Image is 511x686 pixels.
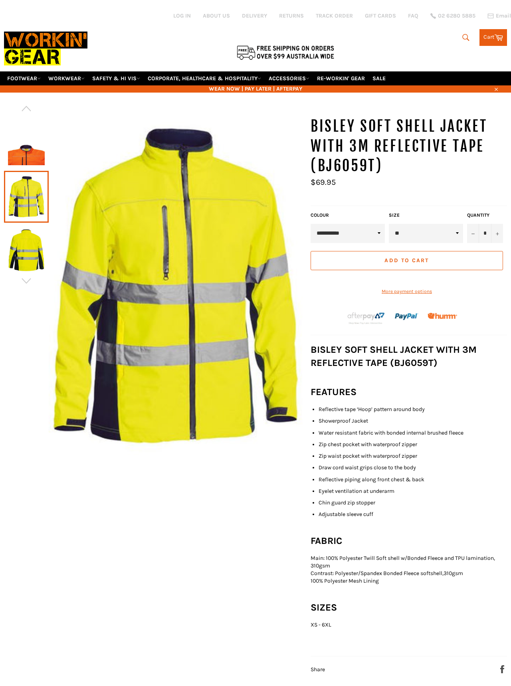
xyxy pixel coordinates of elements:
span: Add to Cart [384,257,429,264]
a: SALE [369,71,389,85]
a: Log in [173,12,191,19]
li: Adjustable sleeve cuff [319,510,507,518]
a: RETURNS [279,12,304,20]
li: Eyelet ventilation at underarm [319,487,507,495]
button: Increase item quantity by one [491,224,503,243]
a: GIFT CARDS [365,12,396,20]
label: Quantity [467,212,503,219]
strong: BISLEY SOFT SHELL JACKET WITH 3M REFLECTIVE TAPE (BJ6059T) [311,344,477,368]
h3: SIZES [311,601,507,614]
li: Water resistant fabric with bonded internal brushed fleece [319,429,507,437]
img: Workin Gear leaders in Workwear, Safety Boots, PPE, Uniforms. Australia's No.1 in Workwear [4,26,87,71]
button: Reduce item quantity by one [467,224,479,243]
img: BISLEY Soft Shell Jacket with 3M Reflective Tape (BJ6059T) - Workin' Gear [49,117,303,455]
span: Email [496,13,511,19]
span: Share [311,666,325,673]
img: BISLEY Soft Shell Jacket with 3M Reflective Tape (BJ6059T) - Workin' Gear [8,121,45,165]
a: SAFETY & HI VIS [89,71,143,85]
a: RE-WORKIN' GEAR [314,71,368,85]
li: Zip chest pocket with waterproof zipper [319,441,507,448]
li: Draw cord waist grips close to the body [319,464,507,471]
li: Chin guard zip stopper [319,499,507,506]
a: FAQ [408,12,418,20]
p: XS - 6XL [311,621,507,629]
a: TRACK ORDER [316,12,353,20]
li: Reflective piping along front chest & back [319,476,507,483]
a: WORKWEAR [45,71,88,85]
a: More payment options [311,288,503,295]
a: CORPORATE, HEALTHCARE & HOSPITALITY [145,71,264,85]
p: Main: 100% Polyester Twill Soft shell w/Bonded Fleece and TPU lamination, 310gsm Contrast: Polyes... [311,554,507,585]
span: WEAR NOW | PAY LATER | AFTERPAY [4,85,507,93]
label: Size [389,212,463,219]
a: FOOTWEAR [4,71,44,85]
img: BISLEY Soft Shell Jacket with 3M Reflective Tape (BJ6059T) - Workin' Gear [8,228,45,272]
a: ACCESSORIES [265,71,313,85]
img: Humm_core_logo_RGB-01_300x60px_small_195d8312-4386-4de7-b182-0ef9b6303a37.png [428,313,457,319]
li: Reflective tape ‘Hoop’ pattern around body [319,405,507,413]
h3: FABRIC [311,534,507,548]
li: Showerproof Jacket [319,417,507,425]
a: Email [487,13,511,19]
a: 02 6280 5885 [430,13,475,19]
h1: BISLEY Soft Shell Jacket with 3M Reflective Tape (BJ6059T) [311,117,507,176]
button: Add to Cart [311,251,503,270]
span: $69.95 [311,178,336,187]
img: Flat $9.95 shipping Australia wide [236,44,335,61]
img: paypal.png [395,305,418,328]
a: Cart [479,29,507,46]
label: COLOUR [311,212,385,219]
span: 02 6280 5885 [438,13,475,19]
img: Afterpay-Logo-on-dark-bg_large.png [347,311,386,325]
li: Zip waist pocket with waterproof zipper [319,452,507,460]
a: DELIVERY [242,12,267,20]
h3: FEATURES [311,386,507,399]
a: ABOUT US [203,12,230,20]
